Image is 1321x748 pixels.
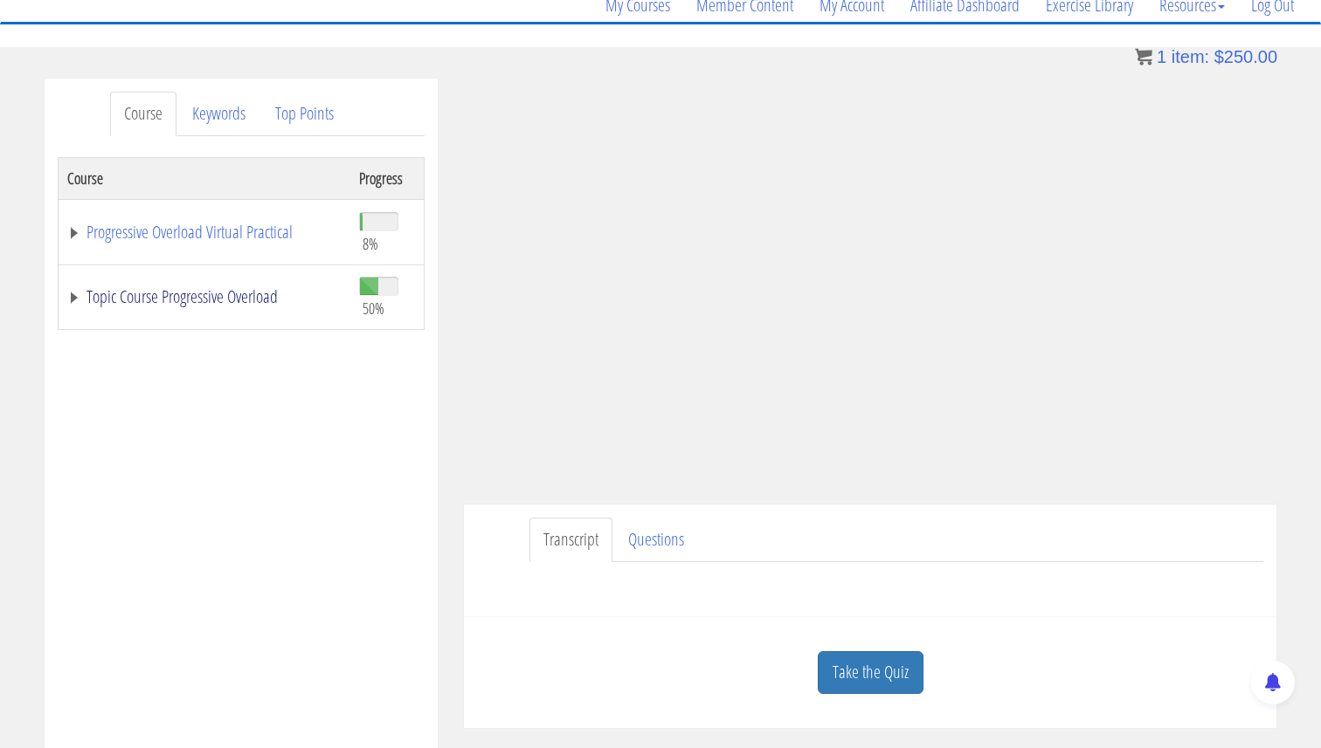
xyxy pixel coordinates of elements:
[529,518,612,562] a: Transcript
[1214,47,1277,66] bdi: 250.00
[67,288,342,305] a: Topic Course Progressive Overload
[1157,47,1166,66] span: 1
[59,157,350,199] th: Course
[1214,47,1224,66] span: $
[178,92,259,136] a: Keywords
[67,223,342,241] a: Progressive Overload Virtual Practical
[363,234,378,253] span: 8%
[363,299,384,318] span: 50%
[614,518,698,562] a: Questions
[1135,47,1277,66] a: 1 item: $250.00
[350,157,425,199] th: Progress
[110,92,176,136] a: Course
[261,92,348,136] a: Top Points
[1135,48,1152,65] img: icon11.png
[818,651,923,694] a: Take the Quiz
[1172,47,1209,66] span: item:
